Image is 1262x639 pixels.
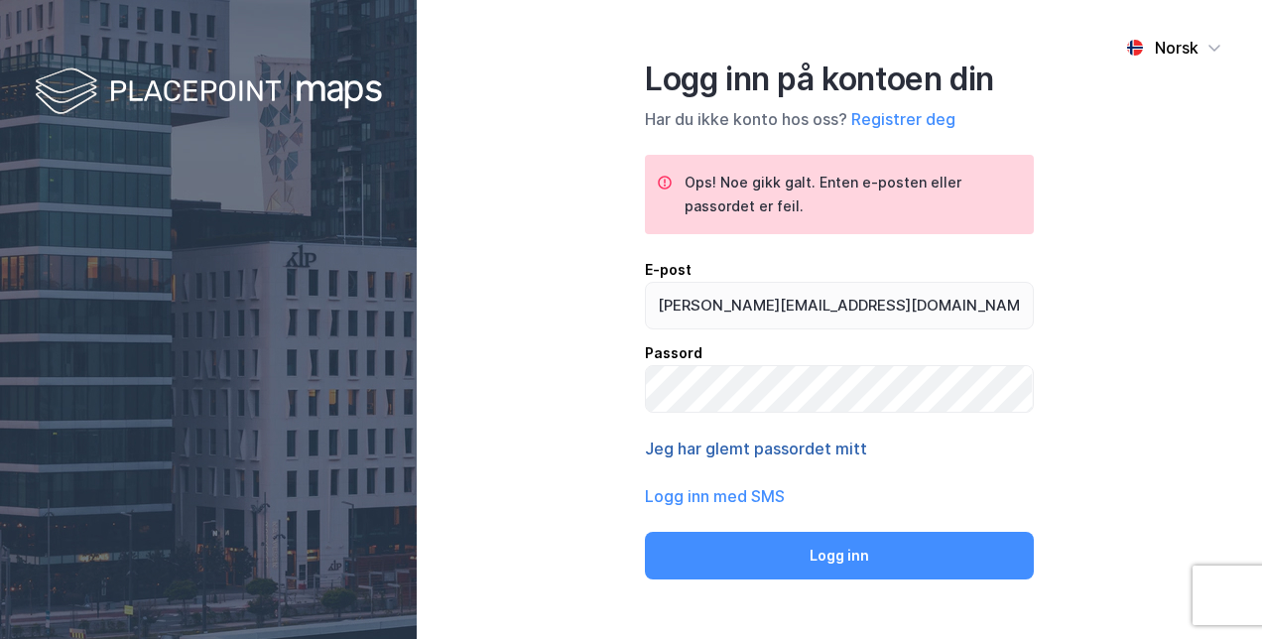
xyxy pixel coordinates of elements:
[645,258,1034,282] div: E-post
[645,60,1034,99] div: Logg inn på kontoen din
[685,171,1018,218] div: Ops! Noe gikk galt. Enten e-posten eller passordet er feil.
[1163,544,1262,639] iframe: Chat Widget
[645,484,785,508] button: Logg inn med SMS
[645,107,1034,131] div: Har du ikke konto hos oss?
[645,437,867,460] button: Jeg har glemt passordet mitt
[1163,544,1262,639] div: Kontrollprogram for chat
[851,107,955,131] button: Registrer deg
[1155,36,1199,60] div: Norsk
[645,341,1034,365] div: Passord
[645,532,1034,579] button: Logg inn
[35,64,382,122] img: logo-white.f07954bde2210d2a523dddb988cd2aa7.svg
